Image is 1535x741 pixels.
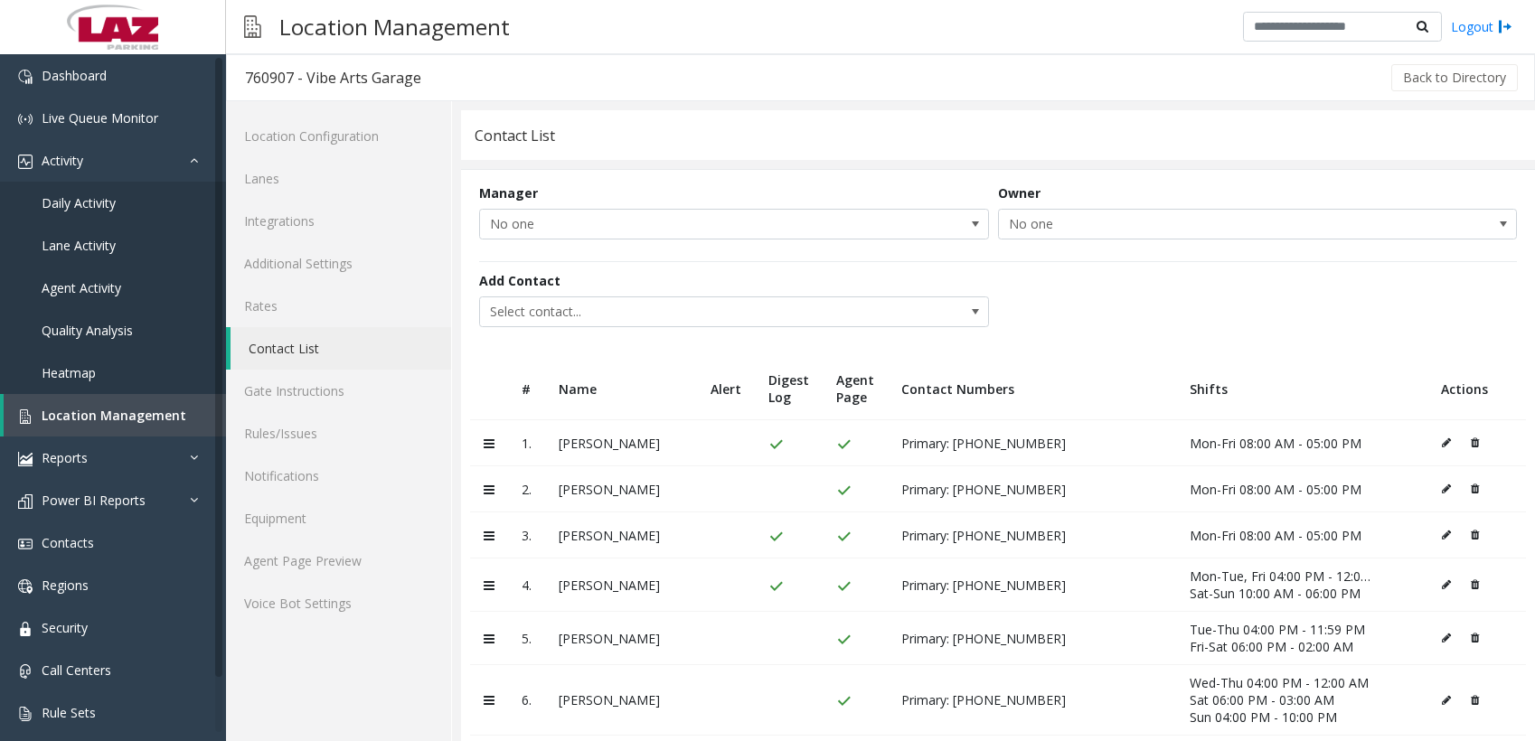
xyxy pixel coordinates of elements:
[545,420,697,466] td: [PERSON_NAME]
[226,539,451,582] a: Agent Page Preview
[888,358,1176,420] th: Contact Numbers
[998,183,1041,202] label: Owner
[18,409,33,424] img: 'icon'
[768,437,784,452] img: check
[226,242,451,285] a: Additional Settings
[768,530,784,544] img: check
[479,271,560,290] label: Add Contact
[1190,481,1361,498] span: Mon-Fri 08:00 AM - 05:00 PM
[1451,17,1512,36] a: Logout
[18,537,33,551] img: 'icon'
[18,452,33,466] img: 'icon'
[836,530,852,544] img: check
[42,67,107,84] span: Dashboard
[1190,691,1334,708] span: Sat 06:00 PM - 03:00 AM
[226,115,451,157] a: Location Configuration
[226,285,451,327] a: Rates
[18,112,33,127] img: 'icon'
[768,579,784,594] img: check
[545,665,697,736] td: [PERSON_NAME]
[836,633,852,647] img: check
[226,370,451,412] a: Gate Instructions
[42,534,94,551] span: Contacts
[245,66,421,89] div: 760907 - Vibe Arts Garage
[480,297,887,326] span: Select contact...
[231,327,451,370] a: Contact List
[1190,621,1365,638] span: Tue-Thu 04:00 PM - 11:59 PM
[42,364,96,381] span: Heatmap
[836,579,852,594] img: check
[508,420,545,466] td: 1.
[18,155,33,169] img: 'icon'
[42,619,88,636] span: Security
[226,582,451,624] a: Voice Bot Settings
[508,612,545,665] td: 5.
[479,183,538,202] label: Manager
[1190,567,1370,585] span: Mon-Tue, Fri 04:00 PM - 12:00 AM
[545,558,697,612] td: [PERSON_NAME]
[42,279,121,296] span: Agent Activity
[42,322,133,339] span: Quality Analysis
[42,661,111,679] span: Call Centers
[1498,17,1512,36] img: logout
[42,109,158,127] span: Live Queue Monitor
[901,481,1066,498] span: Primary: [PHONE_NUMBER]
[226,412,451,455] a: Rules/Issues
[998,209,1517,239] span: NO DATA FOUND
[42,152,83,169] span: Activity
[901,435,1066,452] span: Primary: [PHONE_NUMBER]
[1190,708,1337,726] span: Sun 04:00 PM - 10:00 PM
[226,455,451,497] a: Notifications
[836,694,852,708] img: check
[508,512,545,558] td: 3.
[508,358,545,420] th: #
[42,407,186,424] span: Location Management
[508,665,545,736] td: 6.
[1190,638,1353,655] span: Fri-Sat 06:00 PM - 02:00 AM
[18,707,33,721] img: 'icon'
[836,483,852,498] img: check
[755,358,823,420] th: Digest Log
[1176,358,1427,420] th: Shifts
[1391,64,1518,91] button: Back to Directory
[4,394,226,436] a: Location Management
[836,437,852,452] img: check
[42,492,146,509] span: Power BI Reports
[226,497,451,539] a: Equipment
[545,512,697,558] td: [PERSON_NAME]
[42,194,116,211] span: Daily Activity
[18,494,33,509] img: 'icon'
[901,691,1066,708] span: Primary: [PHONE_NUMBER]
[545,612,697,665] td: [PERSON_NAME]
[545,358,697,420] th: Name
[244,5,261,49] img: pageIcon
[480,210,887,239] span: No one
[42,704,96,721] span: Rule Sets
[999,210,1413,239] span: No one
[1190,585,1361,602] span: Sat-Sun 10:00 AM - 06:00 PM
[1190,674,1369,691] span: Wed-Thu 04:00 PM - 12:00 AM
[901,577,1066,594] span: Primary: [PHONE_NUMBER]
[18,579,33,594] img: 'icon'
[226,157,451,200] a: Lanes
[1427,358,1526,420] th: Actions
[42,577,89,594] span: Regions
[508,558,545,612] td: 4.
[475,124,555,147] div: Contact List
[823,358,888,420] th: Agent Page
[270,5,519,49] h3: Location Management
[226,200,451,242] a: Integrations
[1190,527,1361,544] span: Mon-Fri 08:00 AM - 05:00 PM
[901,630,1066,647] span: Primary: [PHONE_NUMBER]
[42,449,88,466] span: Reports
[18,622,33,636] img: 'icon'
[18,664,33,679] img: 'icon'
[42,237,116,254] span: Lane Activity
[508,466,545,512] td: 2.
[901,527,1066,544] span: Primary: [PHONE_NUMBER]
[545,466,697,512] td: [PERSON_NAME]
[697,358,755,420] th: Alert
[18,70,33,84] img: 'icon'
[1190,435,1361,452] span: Mon-Fri 08:00 AM - 05:00 PM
